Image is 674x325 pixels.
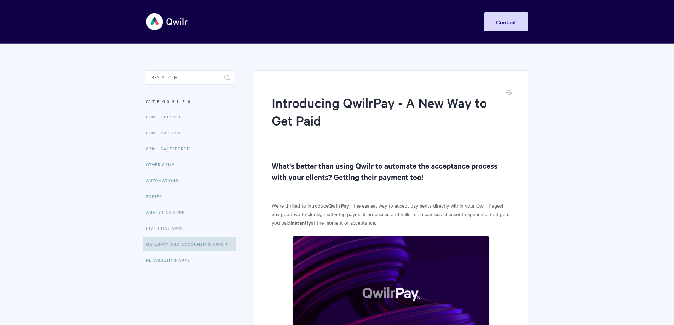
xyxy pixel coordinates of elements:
[484,12,528,31] a: Contact
[146,126,189,140] a: CRM - Pipedrive
[143,237,236,251] a: QwilrPay and Accounting Apps
[146,157,180,172] a: Other CRMs
[146,70,234,85] input: Search
[272,94,499,142] h1: Introducing QwilrPay - A New Way to Get Paid
[146,110,186,124] a: CRM - HubSpot
[290,219,311,226] strong: instantly
[146,8,188,35] img: Qwilr Help Center
[272,201,510,227] p: We’re thrilled to introduce – the easiest way to accept payments directly within your Qwilr Pages...
[146,205,190,219] a: Analytics Apps
[146,221,188,235] a: Live Chat Apps
[328,202,349,209] strong: QwilrPay
[146,141,195,156] a: CRM - Salesforce
[146,253,195,267] a: Retargeting Apps
[146,95,234,108] h3: Categories
[506,89,512,97] a: Print this Article
[146,189,167,203] a: Zapier
[146,173,184,187] a: Automations
[272,160,510,182] h2: What's better than using Qwilr to automate the acceptance process with your clients? Getting thei...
